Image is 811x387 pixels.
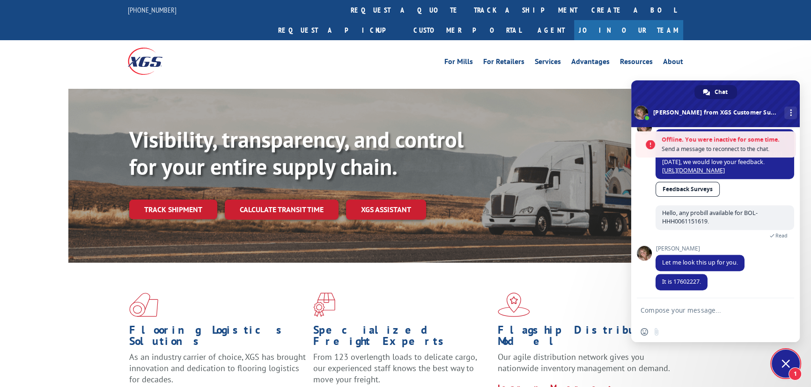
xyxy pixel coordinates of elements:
[498,293,530,317] img: xgs-icon-flagship-distribution-model-red
[656,182,720,197] a: Feedback Surveys
[129,351,306,385] span: As an industry carrier of choice, XGS has brought innovation and dedication to flooring logistics...
[571,58,610,68] a: Advantages
[662,278,701,286] span: It is 17602227.
[498,351,670,373] span: Our agile distribution network gives you nationwide inventory management on demand.
[662,258,738,266] span: Let me look this up for you.
[225,200,339,220] a: Calculate transit time
[271,20,406,40] a: Request a pickup
[128,5,177,14] a: [PHONE_NUMBER]
[663,58,683,68] a: About
[346,200,426,220] a: XGS ASSISTANT
[694,85,737,99] a: Chat
[641,298,772,322] textarea: Compose your message...
[715,85,728,99] span: Chat
[662,166,725,174] a: [URL][DOMAIN_NAME]
[444,58,473,68] a: For Mills
[775,232,788,239] span: Read
[498,324,675,351] h1: Flagship Distribution Model
[483,58,524,68] a: For Retailers
[129,324,306,351] h1: Flooring Logistics Solutions
[129,125,464,181] b: Visibility, transparency, and control for your entire supply chain.
[641,328,648,336] span: Insert an emoji
[656,245,745,252] span: [PERSON_NAME]
[662,209,758,225] span: Hello, any probill available for BOL- HHH0061151619.
[406,20,528,40] a: Customer Portal
[662,144,791,154] span: Send a message to reconnect to the chat.
[528,20,574,40] a: Agent
[129,200,217,219] a: Track shipment
[535,58,561,68] a: Services
[662,135,791,144] span: Offline. You were inactive for some time.
[313,324,490,351] h1: Specialized Freight Experts
[772,350,800,378] a: Close chat
[620,58,653,68] a: Resources
[129,293,158,317] img: xgs-icon-total-supply-chain-intelligence-red
[789,367,802,380] span: 1
[574,20,683,40] a: Join Our Team
[313,293,335,317] img: xgs-icon-focused-on-flooring-red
